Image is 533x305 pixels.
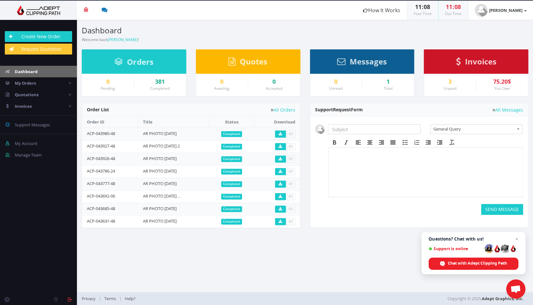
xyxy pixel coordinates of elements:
[143,131,177,136] a: AR PHOTO [DATE]
[399,138,411,147] div: Bullet list
[127,56,153,67] span: Orders
[138,116,209,128] th: Title
[5,44,72,55] a: Request Quotation
[353,138,364,147] div: Align left
[229,60,267,66] a: Quotes
[367,79,409,85] div: 1
[387,138,399,147] div: Justify
[87,106,109,113] span: Order List
[82,296,99,301] a: Privacy
[143,181,177,186] a: AR PHOTO [DATE]
[456,60,496,66] a: Invoices
[447,295,523,302] span: Copyright © 2025,
[15,152,42,158] span: Manage Team
[87,79,129,85] a: 0
[253,79,295,85] a: 0
[108,37,138,42] a: [PERSON_NAME]
[513,235,521,243] span: Close chat
[433,125,514,133] span: General Query
[413,11,432,16] small: Your Time
[468,1,533,20] a: [PERSON_NAME]
[429,258,518,270] div: Chat with Adept Clipping Path
[493,107,523,112] a: All Messages
[329,138,340,147] div: Bold
[143,168,177,174] a: AR PHOTO [DATE]
[315,124,325,134] img: user_default.jpg
[506,279,525,299] div: Open chat
[87,131,115,136] a: ACP-043980-48
[15,103,32,109] span: Invoices
[329,148,523,197] iframe: Rich Text Area. Press ALT-F9 for menu. Press ALT-F10 for toolbar. Press ALT-0 for help
[221,169,242,174] span: Completed
[15,122,50,128] span: Support Messages
[383,86,392,91] small: Total
[482,296,523,301] a: Adept Graphics, Inc.
[376,138,387,147] div: Align right
[240,56,267,67] span: Quotes
[87,168,115,174] a: ACP-043786-24
[465,56,496,67] span: Invoices
[424,3,430,11] span: 08
[82,116,138,128] th: Order ID
[315,106,363,113] span: Support Form
[357,1,407,20] a: How It Works
[15,69,37,74] span: Dashboard
[101,86,115,91] small: Pending
[415,3,421,11] span: 11
[475,4,487,17] img: user_default.jpg
[266,86,282,91] small: Accepted
[411,138,422,147] div: Numbered list
[350,56,387,67] span: Messages
[340,138,352,147] div: Italic
[87,193,115,199] a: ACP-043692-06
[489,7,522,13] strong: [PERSON_NAME]
[87,181,115,186] a: ACP-043777-48
[422,138,434,147] div: Decrease indent
[82,292,379,305] div: | |
[337,60,387,66] a: Messages
[143,193,194,199] a: AR PHOTO [DATE] URGENT
[87,206,115,211] a: ACP-043685-48
[446,138,458,147] div: Clear formatting
[221,181,242,187] span: Completed
[143,156,177,161] a: AR PHOTO [DATE]
[82,26,300,35] h3: Dashboard
[143,206,177,211] a: AR PHOTO [DATE]
[315,79,357,85] a: 0
[87,156,115,161] a: ACP-043926-48
[82,37,139,42] small: Welcome back !
[421,3,424,11] span: :
[444,86,456,91] small: Unpaid
[445,11,462,16] small: Our Time
[429,246,482,251] span: Support is online
[143,143,180,149] a: AR PHOTO [DATE] 2
[271,107,295,112] a: All Orders
[448,260,507,266] span: Chat with Adept Clipping Path
[481,204,523,215] button: SEND MESSAGE
[150,86,170,91] small: Completed
[429,79,471,85] a: 3
[139,79,181,85] a: 381
[221,144,242,149] span: Completed
[143,218,177,224] a: AR PHOTO [DATE]
[429,236,518,241] span: Questions? Chat with us!
[209,116,254,128] th: Status
[5,5,72,15] img: Adept Graphics
[101,296,119,301] a: Terms
[201,79,243,85] a: 0
[328,124,421,134] input: Subject
[87,218,115,224] a: ACP-043631-48
[15,80,36,86] span: My Orders
[481,79,523,85] div: 75.20$
[221,219,242,225] span: Completed
[364,138,376,147] div: Align center
[333,106,351,113] span: Request
[15,92,38,97] span: Quotations
[434,138,446,147] div: Increase indent
[114,60,153,66] a: Orders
